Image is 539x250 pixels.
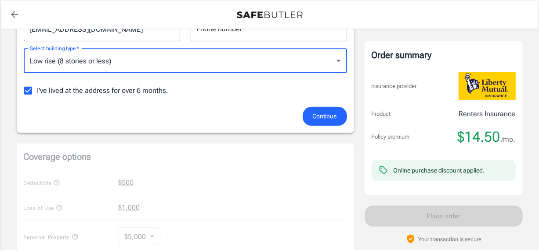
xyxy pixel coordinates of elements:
p: Product [372,110,391,118]
span: /mo. [502,133,516,146]
div: Online purchase discount applied. [394,166,485,175]
input: Enter number [191,17,347,41]
input: Enter email [24,17,180,41]
label: Select building type [30,44,79,52]
button: Continue [303,107,347,126]
img: Liberty Mutual [459,72,516,100]
a: back to quotes [6,6,23,23]
span: $14.50 [458,128,500,146]
p: Your transaction is secure [419,235,482,243]
div: Order summary [372,48,516,62]
p: Renters Insurance [459,109,516,119]
img: Back to quotes [237,11,303,18]
p: Policy premium [372,132,410,141]
span: I've lived at the address for over 6 months. [37,85,169,96]
span: Continue [313,111,337,122]
p: Insurance provider [372,82,417,91]
div: Low rise (8 stories or less) [24,48,347,73]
